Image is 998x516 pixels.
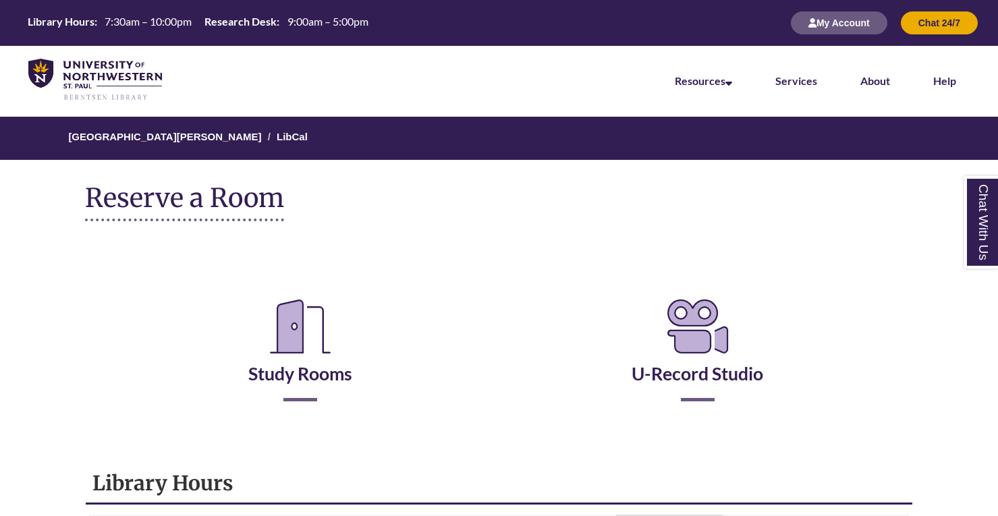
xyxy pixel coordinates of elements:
[901,17,978,28] a: Chat 24/7
[791,17,887,28] a: My Account
[248,329,352,384] a: Study Rooms
[933,74,956,87] a: Help
[92,470,906,496] h1: Library Hours
[675,74,732,87] a: Resources
[105,15,192,28] span: 7:30am – 10:00pm
[775,74,817,87] a: Services
[85,117,913,160] nav: Breadcrumb
[277,131,308,142] a: LibCal
[22,14,373,32] a: Hours Today
[632,329,763,384] a: U-Record Studio
[860,74,890,87] a: About
[22,14,373,30] table: Hours Today
[85,255,913,441] div: Reserve a Room
[199,14,281,29] th: Research Desk:
[28,59,162,101] img: UNWSP Library Logo
[287,15,368,28] span: 9:00am – 5:00pm
[901,11,978,34] button: Chat 24/7
[22,14,99,29] th: Library Hours:
[791,11,887,34] button: My Account
[68,131,261,142] a: [GEOGRAPHIC_DATA][PERSON_NAME]
[85,183,284,221] h1: Reserve a Room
